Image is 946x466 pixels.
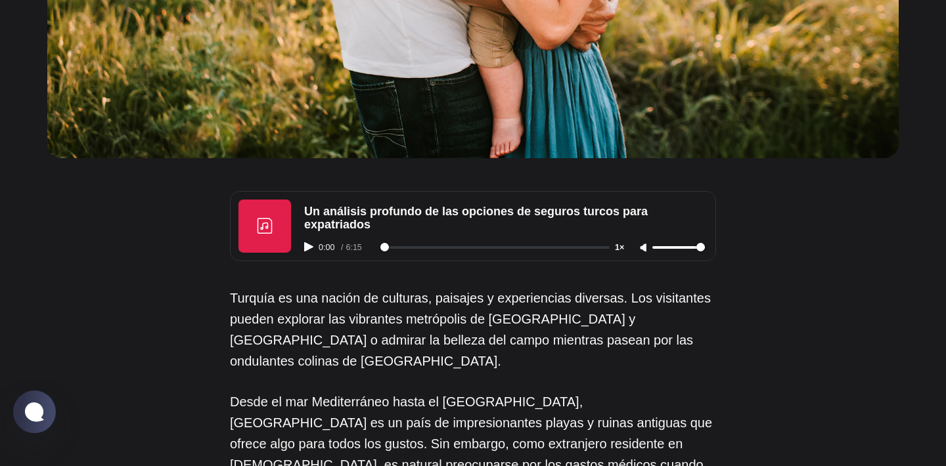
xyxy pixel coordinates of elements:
font: 6:15 [346,243,361,252]
font: Turquía es una nación de culturas, paisajes y experiencias diversas. Los visitantes pueden explor... [230,291,711,368]
font: 0:00 [319,243,334,252]
button: Ajustar la velocidad de reproducción [612,244,637,252]
font: Un análisis profundo de las opciones de seguros turcos para expatriados [304,205,648,232]
button: Reproducir audio [304,242,316,251]
font: / [341,243,343,252]
button: Activar el sonido [637,243,652,253]
font: 1× [615,243,624,252]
